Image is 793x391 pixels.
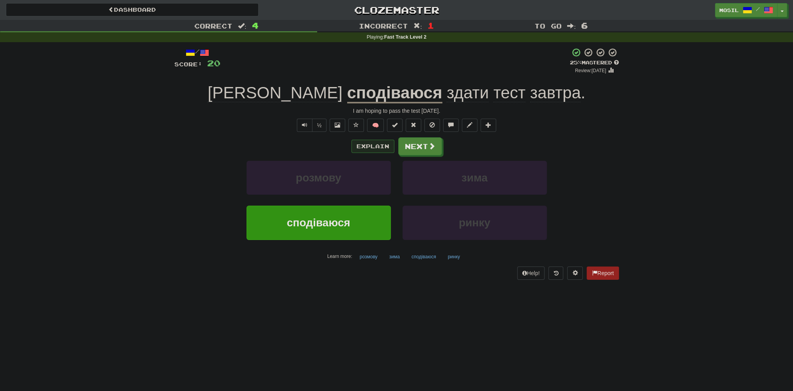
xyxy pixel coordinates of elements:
[6,3,259,16] a: Dashboard
[444,251,464,263] button: ринку
[428,21,434,30] span: 1
[247,161,391,195] button: розмову
[208,84,342,102] span: [PERSON_NAME]
[384,34,427,40] strong: Fast Track Level 2
[459,217,490,229] span: ринку
[295,119,327,132] div: Text-to-speech controls
[462,119,477,132] button: Edit sentence (alt+d)
[413,23,422,29] span: :
[403,161,547,195] button: зима
[355,251,382,263] button: розмову
[493,84,525,102] span: тест
[247,206,391,240] button: сподіваюся
[238,23,247,29] span: :
[442,84,585,102] span: .
[756,6,760,12] span: /
[481,119,496,132] button: Add to collection (alt+a)
[398,137,442,155] button: Next
[406,119,421,132] button: Reset to 0% Mastered (alt+r)
[385,251,404,263] button: зима
[174,61,202,68] span: Score:
[403,206,547,240] button: ринку
[567,23,576,29] span: :
[367,119,384,132] button: 🧠
[287,217,350,229] span: сподіваюся
[517,267,545,280] button: Help!
[297,119,312,132] button: Play sentence audio (ctl+space)
[347,84,442,103] u: сподіваюся
[530,84,581,102] span: завтра
[548,267,563,280] button: Round history (alt+y)
[587,267,619,280] button: Report
[443,119,459,132] button: Discuss sentence (alt+u)
[575,68,606,73] small: Review: [DATE]
[359,22,408,30] span: Incorrect
[312,119,327,132] button: ½
[327,254,352,259] small: Learn more:
[207,58,220,68] span: 20
[351,140,394,153] button: Explain
[387,119,403,132] button: Set this sentence to 100% Mastered (alt+m)
[461,172,488,184] span: зима
[719,7,739,14] span: mosil
[174,107,619,115] div: I am hoping to pass the test [DATE].
[581,21,588,30] span: 6
[270,3,523,17] a: Clozemaster
[252,21,259,30] span: 4
[424,119,440,132] button: Ignore sentence (alt+i)
[570,59,582,66] span: 25 %
[407,251,440,263] button: сподіваюся
[534,22,562,30] span: To go
[194,22,232,30] span: Correct
[174,48,220,57] div: /
[296,172,341,184] span: розмову
[447,84,489,102] span: здати
[570,59,619,66] div: Mastered
[330,119,345,132] button: Show image (alt+x)
[348,119,364,132] button: Favorite sentence (alt+f)
[715,3,777,17] a: mosil /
